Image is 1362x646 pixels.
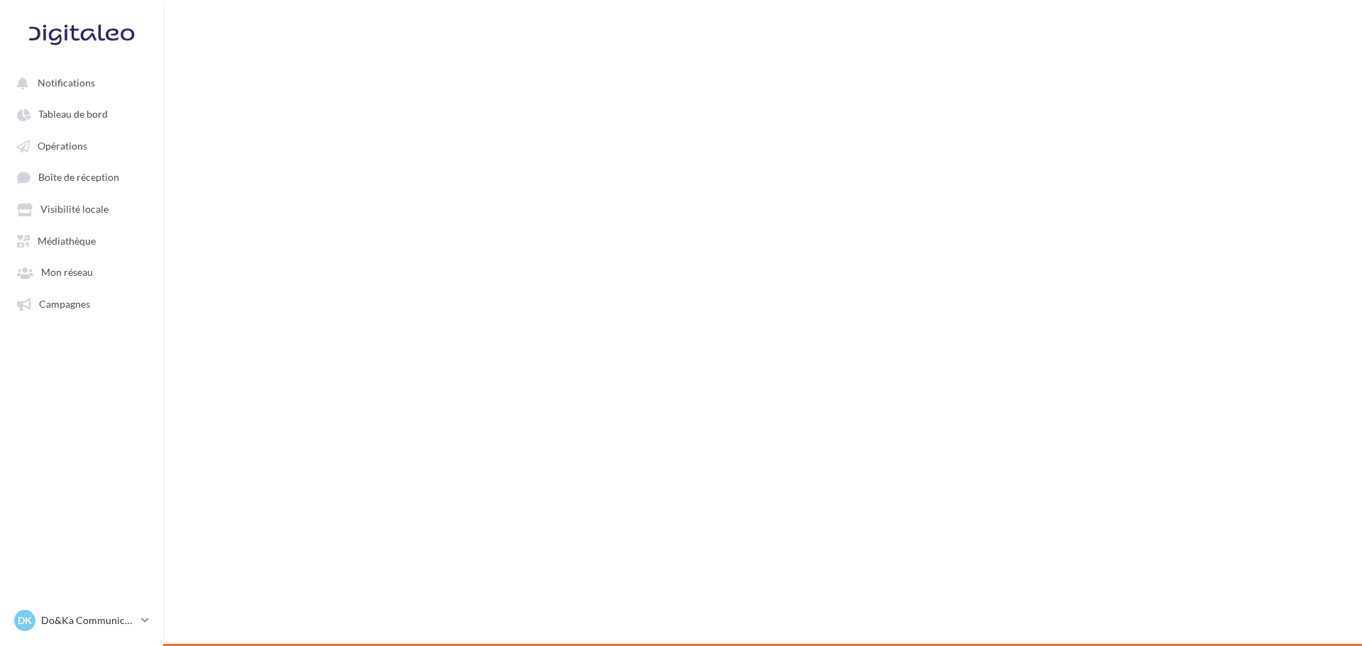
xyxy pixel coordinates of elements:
[38,77,95,89] span: Notifications
[41,613,135,628] p: Do&Ka Communication
[9,101,155,126] a: Tableau de bord
[41,267,93,279] span: Mon réseau
[38,235,96,247] span: Médiathèque
[11,607,152,634] a: DK Do&Ka Communication
[9,133,155,158] a: Opérations
[39,298,90,310] span: Campagnes
[18,613,32,628] span: DK
[9,259,155,284] a: Mon réseau
[9,69,149,95] button: Notifications
[38,108,108,121] span: Tableau de bord
[40,204,109,216] span: Visibilité locale
[9,291,155,316] a: Campagnes
[9,164,155,190] a: Boîte de réception
[9,228,155,253] a: Médiathèque
[9,196,155,221] a: Visibilité locale
[38,140,87,152] span: Opérations
[38,172,119,184] span: Boîte de réception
